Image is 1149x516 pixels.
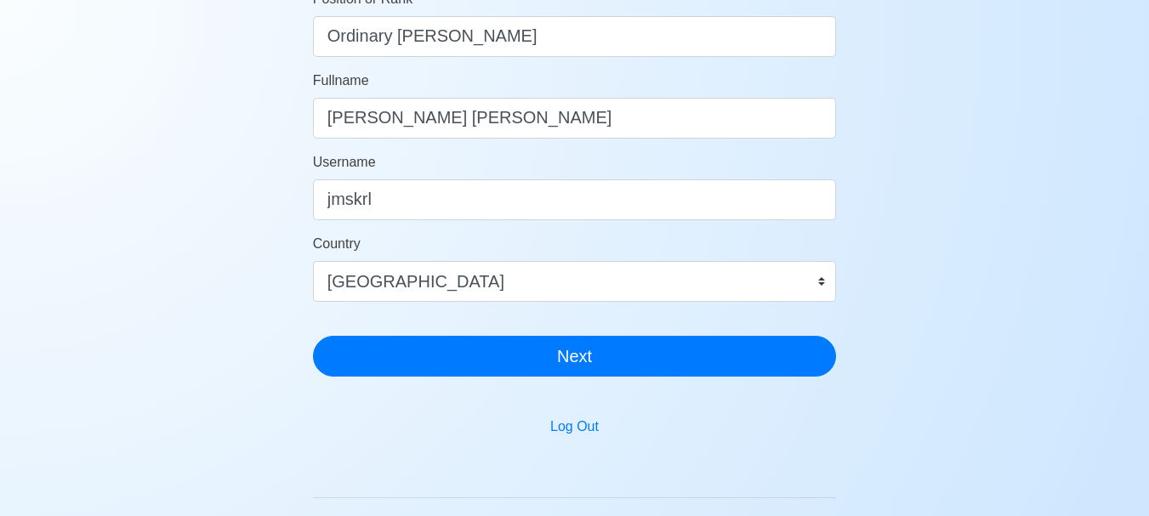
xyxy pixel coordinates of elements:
[539,411,610,443] button: Log Out
[313,336,837,377] button: Next
[313,179,837,220] input: Ex. donaldcris
[313,16,837,57] input: ex. 2nd Officer w/Master License
[313,73,369,88] span: Fullname
[313,155,376,169] span: Username
[313,98,837,139] input: Your Fullname
[313,234,361,254] label: Country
